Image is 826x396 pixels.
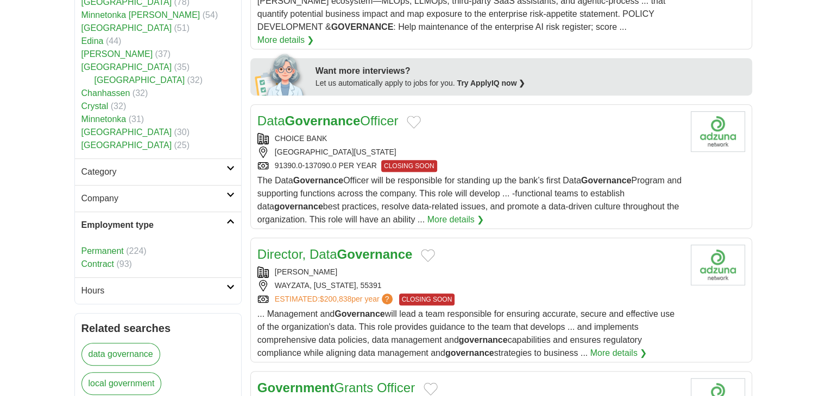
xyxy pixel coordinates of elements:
span: $200,838 [320,295,351,303]
a: Company [75,185,241,212]
img: Company logo [691,245,745,285]
a: More details ❯ [590,347,647,360]
span: (93) [116,259,131,269]
h2: Company [81,192,226,205]
a: [GEOGRAPHIC_DATA] [94,75,185,85]
strong: governance [459,335,508,344]
div: [PERSON_NAME] [257,266,682,278]
span: (30) [174,127,190,137]
a: Contract [81,259,114,269]
span: The Data Officer will be responsible for standing up the bank’s first Data Program and supporting... [257,176,682,224]
a: Crystal [81,101,109,111]
div: WAYZATA, [US_STATE], 55391 [257,280,682,291]
div: [GEOGRAPHIC_DATA][US_STATE] [257,146,682,158]
strong: Governance [335,309,384,318]
a: Minnetonka [PERSON_NAME] [81,10,200,20]
span: ? [382,293,393,304]
a: Hours [75,277,241,304]
a: [GEOGRAPHIC_DATA] [81,62,172,72]
strong: GOVERNANCE [331,22,394,31]
span: (32) [133,88,148,98]
strong: governance [445,348,494,357]
a: DataGovernanceOfficer [257,113,399,128]
a: Director, DataGovernance [257,247,412,261]
h2: Related searches [81,320,235,336]
h2: Category [81,165,226,178]
a: Employment type [75,212,241,238]
a: GovernmentGrants Officer [257,380,415,395]
a: More details ❯ [257,34,314,47]
span: CLOSING SOON [381,160,437,172]
img: apply-iq-scientist.png [255,52,307,95]
a: local government [81,372,162,395]
span: (44) [106,36,121,46]
a: [GEOGRAPHIC_DATA] [81,140,172,150]
div: CHOICE BANK [257,133,682,144]
strong: Governance [581,176,631,185]
a: [GEOGRAPHIC_DATA] [81,127,172,137]
span: (25) [174,140,190,150]
span: (32) [111,101,126,111]
span: (51) [174,23,190,33]
div: Want more interviews? [316,65,746,78]
strong: Governance [337,247,413,261]
span: ... Management and will lead a team responsible for ensuring accurate, secure and effective use o... [257,309,674,357]
a: Permanent [81,246,124,256]
strong: Government [257,380,334,395]
span: CLOSING SOON [399,293,455,305]
div: 91390.0-137090.0 PER YEAR [257,160,682,172]
h2: Employment type [81,219,226,232]
a: Minnetonka [81,114,127,124]
a: Edina [81,36,104,46]
a: Category [75,158,241,185]
div: Let us automatically apply to jobs for you. [316,78,746,89]
span: (54) [203,10,218,20]
a: [PERSON_NAME] [81,49,153,59]
strong: Governance [293,176,343,185]
strong: governance [274,202,323,211]
a: [GEOGRAPHIC_DATA] [81,23,172,33]
a: More details ❯ [427,213,484,226]
a: Try ApplyIQ now ❯ [457,79,526,87]
a: Chanhassen [81,88,130,98]
button: Add to favorite jobs [424,382,438,395]
span: (35) [174,62,190,72]
span: (224) [126,246,146,256]
span: (37) [155,49,171,59]
a: ESTIMATED:$200,838per year? [275,293,395,305]
img: Company logo [691,111,745,152]
a: data governance [81,343,160,366]
span: (31) [129,114,144,124]
button: Add to favorite jobs [407,116,421,129]
button: Add to favorite jobs [421,249,435,262]
strong: Governance [285,113,361,128]
h2: Hours [81,284,226,297]
span: (32) [187,75,203,85]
